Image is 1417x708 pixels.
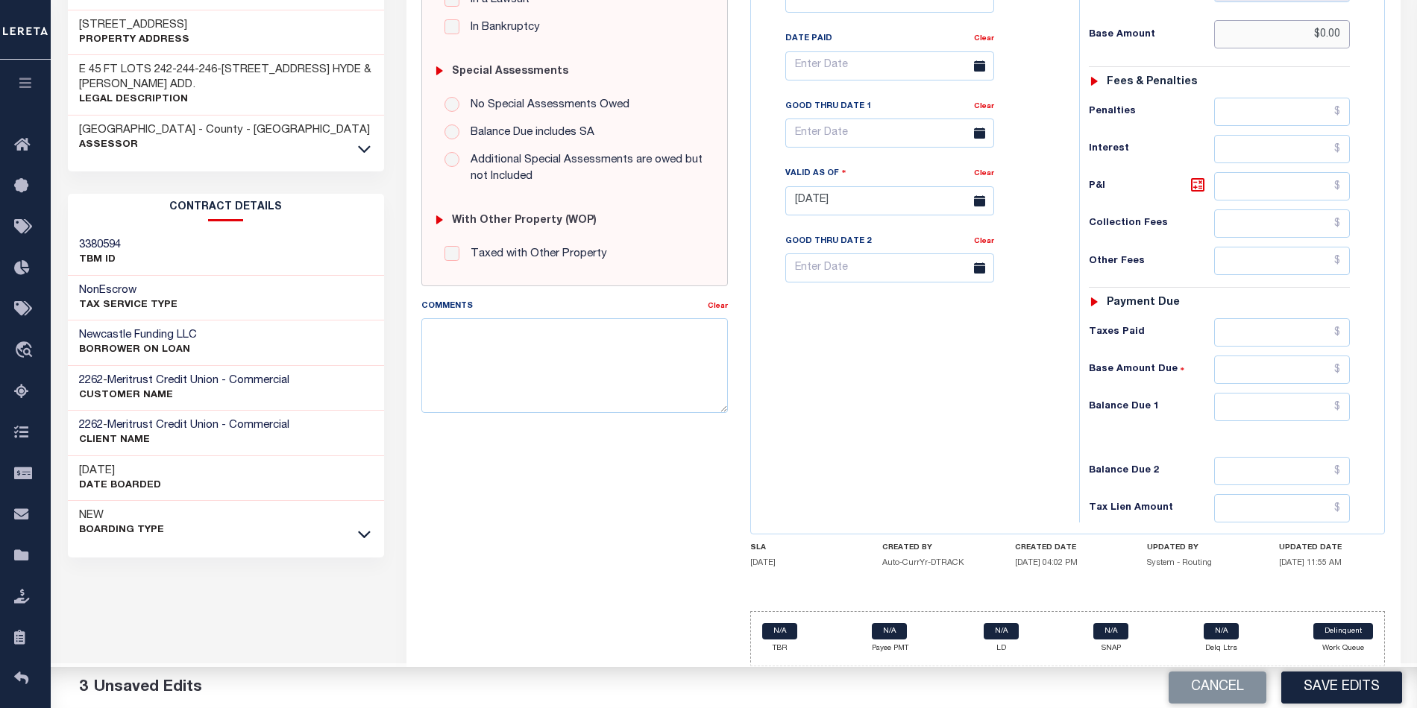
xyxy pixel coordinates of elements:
h6: Fees & Penalties [1107,76,1197,89]
label: Balance Due includes SA [463,124,594,142]
input: Enter Date [785,51,994,80]
p: SNAP [1093,643,1128,654]
input: $ [1214,494,1350,522]
h3: - [79,418,289,433]
p: TBR [762,643,797,654]
a: N/A [872,623,907,639]
button: Save Edits [1281,671,1402,704]
label: Date Paid [785,33,832,45]
p: Date Boarded [79,478,161,493]
span: [DATE] [750,559,776,567]
h3: - [79,373,289,388]
h3: 3380594 [79,238,121,253]
input: $ [1214,355,1350,384]
label: Taxed with Other Property [463,246,607,263]
input: Enter Date [785,118,994,148]
h4: CREATED DATE [1015,543,1121,552]
p: BORROWER ON LOAN [79,343,197,358]
input: $ [1214,457,1350,485]
a: N/A [1093,623,1128,639]
span: 2262 [79,420,103,431]
h6: Collection Fees [1089,218,1215,230]
p: CUSTOMER Name [79,388,289,403]
label: In Bankruptcy [463,19,540,37]
h6: P&I [1089,176,1215,197]
input: $ [1214,209,1350,238]
input: Enter Date [785,253,994,282]
input: $ [1214,20,1350,48]
input: $ [1214,172,1350,200]
p: Assessor [79,138,370,153]
h5: [DATE] 11:55 AM [1279,558,1385,568]
span: Unsaved Edits [94,680,202,695]
p: Boarding Type [79,523,164,538]
p: Delq Ltrs [1204,643,1239,654]
h6: Interest [1089,143,1215,155]
a: N/A [1204,623,1239,639]
label: Additional Special Assessments are owed but not Included [463,152,705,186]
h6: Balance Due 2 [1089,465,1215,477]
h6: Balance Due 1 [1089,401,1215,413]
label: Good Thru Date 1 [785,101,871,113]
h3: Newcastle Funding LLC [79,328,197,343]
p: Legal Description [79,92,373,107]
label: No Special Assessments Owed [463,97,629,114]
label: Comments [421,300,473,313]
h4: SLA [750,543,856,552]
h5: [DATE] 04:02 PM [1015,558,1121,568]
i: travel_explore [14,341,38,361]
h4: CREATED BY [882,543,988,552]
input: $ [1214,135,1350,163]
p: Payee PMT [872,643,908,654]
input: $ [1214,393,1350,421]
input: $ [1214,318,1350,347]
button: Cancel [1169,671,1266,704]
a: Clear [974,170,994,177]
h6: Base Amount [1089,29,1215,41]
h6: Penalties [1089,106,1215,118]
a: N/A [762,623,797,639]
p: CLIENT Name [79,433,289,448]
label: Good Thru Date 2 [785,236,871,248]
span: Meritrust Credit Union - Commercial [107,420,289,431]
p: LD [984,643,1019,654]
h3: NonEscrow [79,283,177,298]
span: Meritrust Credit Union - Commercial [107,375,289,386]
h3: [DATE] [79,464,161,478]
a: N/A [984,623,1019,639]
h3: [STREET_ADDRESS] [79,18,189,33]
a: Clear [974,238,994,245]
h2: CONTRACT details [68,194,384,221]
a: Clear [974,103,994,110]
h6: Tax Lien Amount [1089,502,1215,514]
h5: System - Routing [1147,558,1253,568]
a: Delinquent [1313,623,1373,639]
p: Tax Service Type [79,298,177,313]
input: $ [1214,247,1350,275]
p: TBM ID [79,253,121,268]
span: 3 [79,680,88,695]
input: Enter Date [785,186,994,215]
h6: Other Fees [1089,256,1215,268]
label: Valid as Of [785,166,846,180]
h4: UPDATED DATE [1279,543,1385,552]
a: Clear [974,35,994,42]
h4: UPDATED BY [1147,543,1253,552]
p: Property Address [79,33,189,48]
h6: Special Assessments [452,66,568,78]
h6: Base Amount Due [1089,364,1215,376]
input: $ [1214,98,1350,126]
h3: E 45 FT LOTS 242-244-246-[STREET_ADDRESS] HYDE & [PERSON_NAME] ADD. [79,63,373,92]
a: Clear [708,303,728,310]
h3: NEW [79,508,164,523]
h5: Auto-CurrYr-DTRACK [882,558,988,568]
p: Work Queue [1313,643,1373,654]
h6: Taxes Paid [1089,326,1215,338]
h3: [GEOGRAPHIC_DATA] - County - [GEOGRAPHIC_DATA] [79,123,370,138]
h6: with Other Property (WOP) [452,215,597,227]
h6: Payment due [1107,297,1180,309]
span: 2262 [79,375,103,386]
